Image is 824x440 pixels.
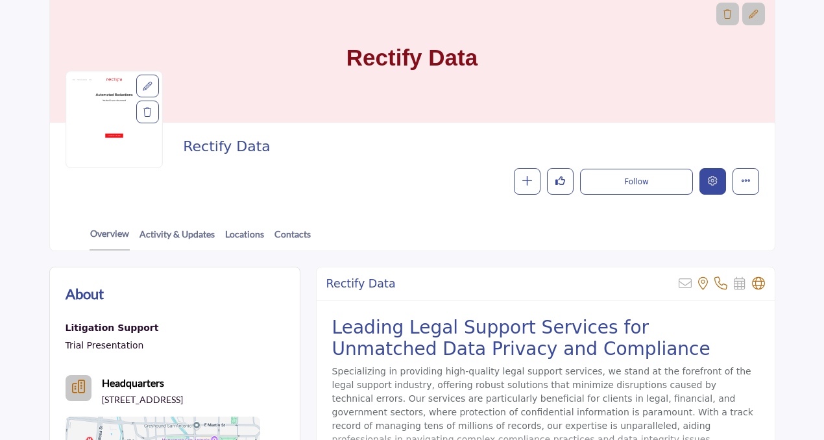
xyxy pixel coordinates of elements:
[580,169,692,195] button: Follow
[224,227,265,250] a: Locations
[547,168,574,195] button: Like
[66,283,104,304] h2: About
[102,375,164,391] b: Headquarters
[102,393,183,406] p: [STREET_ADDRESS]
[66,375,91,401] button: Headquarter icon
[742,3,765,25] div: Aspect Ratio:6:1,Size:1200x200px
[274,227,311,250] a: Contacts
[66,320,159,337] div: Services to assist during litigation process
[136,75,159,97] div: Aspect Ratio:1:1,Size:400x400px
[183,138,752,155] h2: Rectify Data
[90,226,130,251] a: Overview
[66,320,159,337] a: Litigation Support
[66,340,144,350] a: Trial Presentation
[139,227,215,250] a: Activity & Updates
[733,168,759,195] button: More details
[699,168,726,195] button: Edit company
[326,277,396,291] h2: Rectify Data
[332,317,759,360] h2: Leading Legal Support Services for Unmatched Data Privacy and Compliance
